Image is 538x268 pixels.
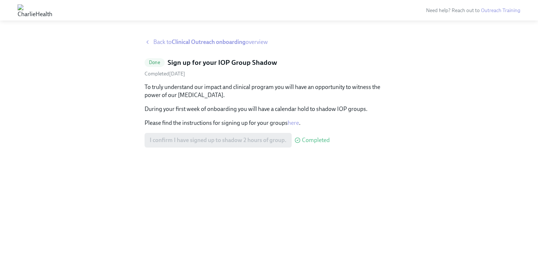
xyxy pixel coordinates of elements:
[18,4,52,16] img: CharlieHealth
[172,38,246,45] strong: Clinical Outreach onboarding
[145,119,393,127] p: Please find the instructions for signing up for your groups .
[145,83,393,99] p: To truly understand our impact and clinical program you will have an opportunity to witness the p...
[302,137,330,143] span: Completed
[153,38,268,46] span: Back to overview
[145,105,393,113] p: During your first week of onboarding you will have a calendar hold to shadow IOP groups.
[145,38,393,46] a: Back toClinical Outreach onboardingoverview
[145,60,165,65] span: Done
[145,71,185,77] span: Completed [DATE]
[426,7,520,14] span: Need help? Reach out to
[481,7,520,14] a: Outreach Training
[288,119,299,126] a: here
[168,58,277,67] h5: Sign up for your IOP Group Shadow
